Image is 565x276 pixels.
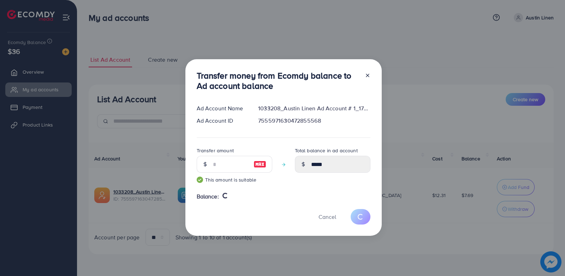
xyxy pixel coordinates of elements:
div: Ad Account ID [191,117,253,125]
div: 1033208_Austin Linen Ad Account # 1_1759261785729 [252,104,376,112]
div: Ad Account Name [191,104,253,112]
span: Balance: [197,192,219,201]
button: Cancel [310,209,345,224]
h3: Transfer money from Ecomdy balance to Ad account balance [197,70,359,91]
small: This amount is suitable [197,176,272,183]
label: Total balance in ad account [295,147,358,154]
img: guide [197,177,203,183]
img: image [254,160,266,168]
label: Transfer amount [197,147,234,154]
div: 7555971630472855568 [252,117,376,125]
span: Cancel [319,213,336,221]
